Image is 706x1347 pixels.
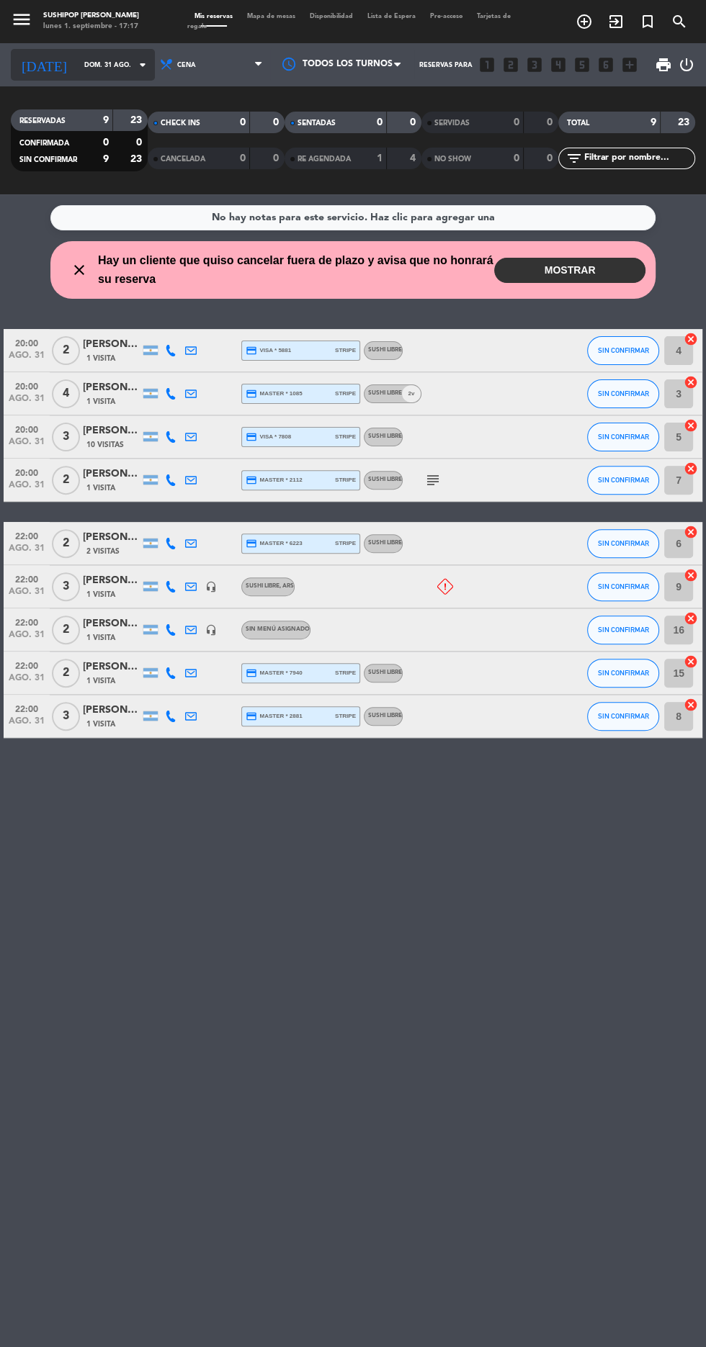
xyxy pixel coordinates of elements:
[246,667,303,679] span: master * 7940
[9,464,45,480] span: 20:00
[368,433,402,439] span: SUSHI LIBRE
[684,568,698,582] i: cancel
[86,396,115,407] span: 1 Visita
[240,117,246,127] strong: 0
[576,13,593,30] i: add_circle_outline
[419,61,473,69] span: Reservas para
[19,140,69,147] span: CONFIRMADA
[684,461,698,476] i: cancel
[335,432,356,441] span: stripe
[368,347,402,353] span: SUSHI LIBRE
[587,379,659,408] button: SIN CONFIRMAR
[240,13,303,19] span: Mapa de mesas
[83,572,140,589] div: [PERSON_NAME]
[377,153,383,163] strong: 1
[43,22,139,32] div: lunes 1. septiembre - 17:17
[246,345,257,356] i: credit_card
[684,525,698,539] i: cancel
[161,156,205,163] span: CANCELADA
[547,117,555,127] strong: 0
[246,626,310,632] span: Sin menú asignado
[161,120,200,127] span: CHECK INS
[478,55,496,74] i: looks_one
[246,538,303,549] span: master * 6223
[11,50,77,79] i: [DATE]
[651,117,656,127] strong: 9
[587,616,659,644] button: SIN CONFIRMAR
[335,389,356,398] span: stripe
[86,353,115,364] span: 1 Visita
[684,654,698,669] i: cancel
[514,153,519,163] strong: 0
[205,624,217,636] i: headset_mic
[246,538,257,549] i: credit_card
[368,477,402,482] span: SUSHI LIBRE
[83,702,140,718] div: [PERSON_NAME]
[377,117,383,127] strong: 0
[598,539,649,547] span: SIN CONFIRMAR
[130,115,145,125] strong: 23
[598,582,649,590] span: SIN CONFIRMAR
[52,659,80,688] span: 2
[587,572,659,601] button: SIN CONFIRMAR
[240,153,246,163] strong: 0
[9,334,45,351] span: 20:00
[639,13,656,30] i: turned_in_not
[19,117,66,125] span: RESERVADAS
[52,466,80,495] span: 2
[9,657,45,673] span: 22:00
[9,420,45,437] span: 20:00
[205,581,217,593] i: headset_mic
[86,546,120,557] span: 2 Visitas
[598,669,649,677] span: SIN CONFIRMAR
[410,117,419,127] strong: 0
[335,346,356,355] span: stripe
[246,388,303,400] span: master * 1085
[273,153,282,163] strong: 0
[52,379,80,408] span: 4
[9,394,45,410] span: ago. 31
[598,346,649,354] span: SIN CONFIRMAR
[9,527,45,544] span: 22:00
[410,153,419,163] strong: 4
[9,716,45,733] span: ago. 31
[86,439,124,451] span: 10 Visitas
[71,261,88,279] i: close
[83,423,140,439] div: [PERSON_NAME] Asteita
[52,336,80,365] span: 2
[9,613,45,630] span: 22:00
[335,668,356,677] span: stripe
[280,583,294,589] span: , ARS
[566,150,583,167] i: filter_list
[573,55,591,74] i: looks_5
[103,115,109,125] strong: 9
[86,589,115,600] span: 1 Visita
[103,154,109,164] strong: 9
[655,56,672,73] span: print
[368,390,402,396] span: SUSHI LIBRE
[360,13,423,19] span: Lista de Espera
[9,377,45,394] span: 20:00
[678,43,695,86] div: LOG OUT
[423,13,470,19] span: Pre-acceso
[11,9,32,30] i: menu
[549,55,568,74] i: looks_4
[52,529,80,558] span: 2
[177,61,196,69] span: Cena
[514,117,519,127] strong: 0
[98,251,494,289] span: Hay un cliente que quiso cancelar fuera de plazo y avisa que no honrará su reserva
[52,423,80,451] span: 3
[83,336,140,353] div: [PERSON_NAME]
[434,156,471,163] span: NO SHOW
[246,388,257,400] i: credit_card
[83,529,140,546] div: [PERSON_NAME]
[246,711,303,722] span: master * 2881
[547,153,555,163] strong: 0
[408,389,411,398] span: 2
[103,138,109,148] strong: 0
[11,9,32,34] button: menu
[246,474,257,486] i: credit_card
[130,154,145,164] strong: 23
[246,431,291,443] span: visa * 7808
[684,332,698,346] i: cancel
